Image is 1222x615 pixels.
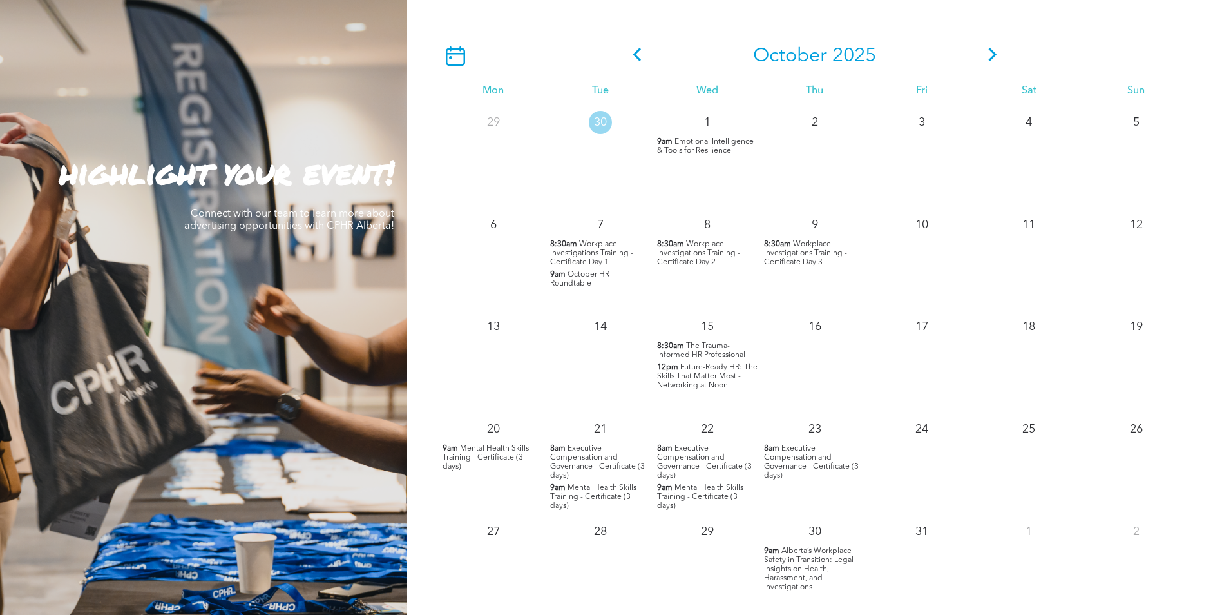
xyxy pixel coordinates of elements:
span: Executive Compensation and Governance - Certificate (3 days) [550,445,645,480]
span: October HR Roundtable [550,271,609,288]
div: Thu [761,85,868,97]
p: 7 [589,213,612,237]
span: 9am [657,483,673,493]
p: 4 [1017,111,1040,134]
p: 5 [1125,111,1148,134]
span: 9am [443,444,458,453]
p: 18 [1017,315,1040,338]
p: 16 [803,315,826,338]
p: 30 [589,111,612,134]
p: 1 [696,111,719,134]
p: 2 [1125,520,1148,543]
div: Wed [654,85,761,97]
p: 23 [803,418,826,441]
span: Workplace Investigations Training - Certificate Day 2 [657,240,740,266]
p: 6 [482,213,505,237]
p: 25 [1017,418,1040,441]
p: 11 [1017,213,1040,237]
p: 17 [910,315,933,338]
span: 8am [550,444,566,453]
p: 8 [696,213,719,237]
span: 9am [550,270,566,279]
span: The Trauma-Informed HR Professional [657,342,745,359]
p: 24 [910,418,933,441]
span: Workplace Investigations Training - Certificate Day 3 [764,240,847,266]
span: 9am [657,137,673,146]
p: 21 [589,418,612,441]
p: 20 [482,418,505,441]
span: 8:30am [550,240,577,249]
span: Executive Compensation and Governance - Certificate (3 days) [657,445,752,480]
div: Tue [547,85,654,97]
span: 8am [764,444,779,453]
span: 8:30am [657,342,684,351]
p: 9 [803,213,826,237]
span: Connect with our team to learn more about advertising opportunities with CPHR Alberta! [184,209,394,231]
p: 2 [803,111,826,134]
span: 2025 [832,46,876,66]
strong: highlight your event! [59,149,394,195]
span: Executive Compensation and Governance - Certificate (3 days) [764,445,859,480]
div: Sat [975,85,1082,97]
p: 27 [482,520,505,543]
span: Mental Health Skills Training - Certificate (3 days) [443,445,529,471]
span: 8am [657,444,673,453]
span: Alberta’s Workplace Safety in Transition: Legal Insights on Health, Harassment, and Investigations [764,547,854,591]
p: 31 [910,520,933,543]
p: 12 [1125,213,1148,237]
p: 10 [910,213,933,237]
span: Workplace Investigations Training - Certificate Day 1 [550,240,633,266]
div: Fri [868,85,975,97]
span: Emotional Intelligence & Tools for Resilience [657,138,754,155]
p: 28 [589,520,612,543]
p: 3 [910,111,933,134]
p: 14 [589,315,612,338]
span: Mental Health Skills Training - Certificate (3 days) [657,484,743,510]
p: 15 [696,315,719,338]
span: 8:30am [764,240,791,249]
span: 8:30am [657,240,684,249]
span: 12pm [657,363,678,372]
span: 9am [764,547,779,556]
p: 13 [482,315,505,338]
div: Sun [1083,85,1190,97]
div: Mon [439,85,546,97]
p: 26 [1125,418,1148,441]
span: Future-Ready HR: The Skills That Matter Most - Networking at Noon [657,364,758,389]
p: 22 [696,418,719,441]
span: Mental Health Skills Training - Certificate (3 days) [550,484,636,510]
p: 29 [696,520,719,543]
p: 30 [803,520,826,543]
p: 1 [1017,520,1040,543]
span: 9am [550,483,566,493]
span: October [753,46,827,66]
p: 29 [482,111,505,134]
p: 19 [1125,315,1148,338]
